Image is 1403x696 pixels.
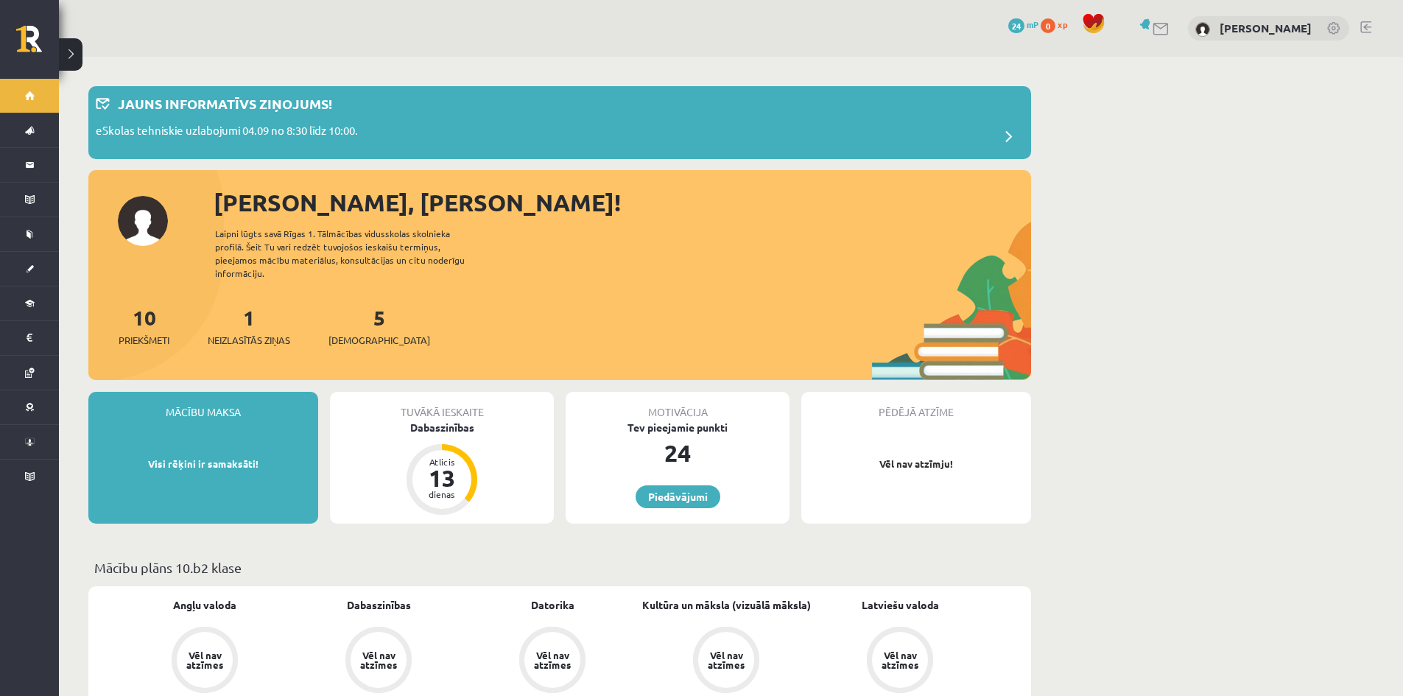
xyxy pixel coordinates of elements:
[358,650,399,669] div: Vēl nav atzīmes
[420,490,464,499] div: dienas
[1058,18,1067,30] span: xp
[292,627,465,696] a: Vēl nav atzīmes
[801,392,1031,420] div: Pēdējā atzīme
[642,597,811,613] a: Kultūra un māksla (vizuālā māksla)
[118,627,292,696] a: Vēl nav atzīmes
[1041,18,1075,30] a: 0 xp
[566,435,790,471] div: 24
[119,333,169,348] span: Priekšmeti
[1008,18,1024,33] span: 24
[96,122,358,143] p: eSkolas tehniskie uzlabojumi 04.09 no 8:30 līdz 10:00.
[330,420,554,517] a: Dabaszinības Atlicis 13 dienas
[118,94,332,113] p: Jauns informatīvs ziņojums!
[184,650,225,669] div: Vēl nav atzīmes
[330,392,554,420] div: Tuvākā ieskaite
[879,650,921,669] div: Vēl nav atzīmes
[813,627,987,696] a: Vēl nav atzīmes
[1041,18,1055,33] span: 0
[173,597,236,613] a: Angļu valoda
[328,333,430,348] span: [DEMOGRAPHIC_DATA]
[566,392,790,420] div: Motivācija
[1008,18,1038,30] a: 24 mP
[88,392,318,420] div: Mācību maksa
[1195,22,1210,37] img: Marko Osemļjaks
[1220,21,1312,35] a: [PERSON_NAME]
[706,650,747,669] div: Vēl nav atzīmes
[566,420,790,435] div: Tev pieejamie punkti
[531,597,574,613] a: Datorika
[119,304,169,348] a: 10Priekšmeti
[215,227,490,280] div: Laipni lūgts savā Rīgas 1. Tālmācības vidusskolas skolnieka profilā. Šeit Tu vari redzēt tuvojošo...
[94,558,1025,577] p: Mācību plāns 10.b2 klase
[328,304,430,348] a: 5[DEMOGRAPHIC_DATA]
[636,485,720,508] a: Piedāvājumi
[1027,18,1038,30] span: mP
[420,457,464,466] div: Atlicis
[347,597,411,613] a: Dabaszinības
[96,94,1024,152] a: Jauns informatīvs ziņojums! eSkolas tehniskie uzlabojumi 04.09 no 8:30 līdz 10:00.
[16,26,59,63] a: Rīgas 1. Tālmācības vidusskola
[465,627,639,696] a: Vēl nav atzīmes
[639,627,813,696] a: Vēl nav atzīmes
[208,333,290,348] span: Neizlasītās ziņas
[96,457,311,471] p: Visi rēķini ir samaksāti!
[532,650,573,669] div: Vēl nav atzīmes
[330,420,554,435] div: Dabaszinības
[420,466,464,490] div: 13
[214,185,1031,220] div: [PERSON_NAME], [PERSON_NAME]!
[809,457,1024,471] p: Vēl nav atzīmju!
[862,597,939,613] a: Latviešu valoda
[208,304,290,348] a: 1Neizlasītās ziņas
